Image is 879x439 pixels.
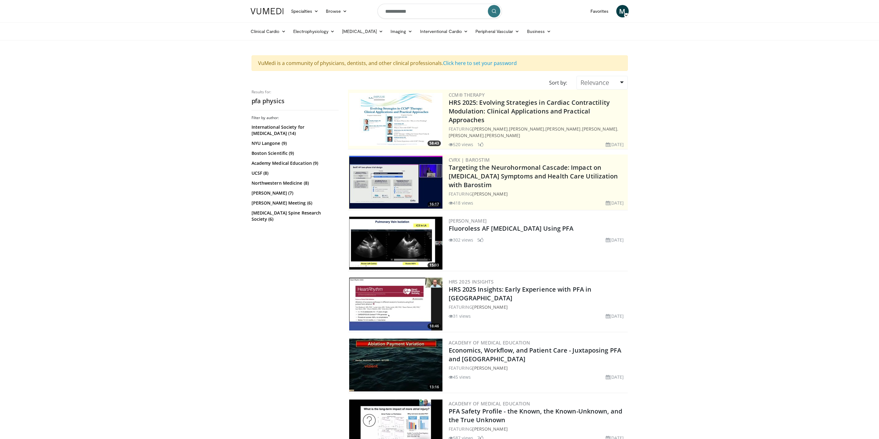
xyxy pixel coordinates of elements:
[428,262,441,268] span: 15:03
[449,126,627,139] div: FEATURING , , , , ,
[349,93,442,146] a: 58:43
[387,25,416,38] a: Imaging
[606,237,624,243] li: [DATE]
[606,313,624,319] li: [DATE]
[349,339,442,391] a: 13:16
[449,224,574,233] a: Fluoroless AF [MEDICAL_DATA] Using PFA
[606,200,624,206] li: [DATE]
[247,25,289,38] a: Clinical Cardio
[616,5,629,17] a: M
[606,141,624,148] li: [DATE]
[472,191,507,197] a: [PERSON_NAME]
[587,5,613,17] a: Favorites
[428,141,441,146] span: 58:43
[428,323,441,329] span: 18:46
[252,170,337,176] a: UCSF (8)
[477,237,483,243] li: 5
[544,76,572,90] div: Sort by:
[485,132,520,138] a: [PERSON_NAME]
[472,25,523,38] a: Peripheral Vascular
[509,126,544,132] a: [PERSON_NAME]
[289,25,338,38] a: Electrophysiology
[252,55,628,71] div: VuMedi is a community of physicians, dentists, and other clinical professionals.
[581,78,609,87] span: Relevance
[449,407,622,424] a: PFA Safety Profile - the Known, the Known-Unknown, and the True Unknown
[606,374,624,380] li: [DATE]
[449,365,627,371] div: FEATURING
[576,76,627,90] a: Relevance
[449,237,474,243] li: 302 views
[416,25,472,38] a: Interventional Cardio
[449,374,471,380] li: 45 views
[252,90,339,95] p: Results for:
[449,346,622,363] a: Economics, Workflow, and Patient Care - Juxtaposing PFA and [GEOGRAPHIC_DATA]
[472,126,507,132] a: [PERSON_NAME]
[449,285,592,302] a: HRS 2025 Insights: Early Experience with PFA in [GEOGRAPHIC_DATA]
[252,160,337,166] a: Academy Medical Education (9)
[349,156,442,209] a: 16:17
[349,339,442,391] img: 06b0bd5e-c325-46e8-8b84-db752d2f6212.300x170_q85_crop-smart_upscale.jpg
[252,190,337,196] a: [PERSON_NAME] (7)
[349,156,442,209] img: f3314642-f119-4bcb-83d2-db4b1a91d31e.300x170_q85_crop-smart_upscale.jpg
[252,200,337,206] a: [PERSON_NAME] Meeting (6)
[377,4,502,19] input: Search topics, interventions
[252,124,337,136] a: International Society for [MEDICAL_DATA] (14)
[523,25,555,38] a: Business
[349,217,442,270] img: cd0e6fc8-de97-432c-a3f8-4e1155a9714b.300x170_q85_crop-smart_upscale.jpg
[252,150,337,156] a: Boston Scientific (9)
[252,140,337,146] a: NYU Langone (9)
[287,5,322,17] a: Specialties
[472,365,507,371] a: [PERSON_NAME]
[338,25,387,38] a: [MEDICAL_DATA]
[449,157,490,163] a: CVRx | Barostim
[449,400,530,407] a: Academy of Medical Education
[449,340,530,346] a: Academy of Medical Education
[449,98,610,124] a: HRS 2025: Evolving Strategies in Cardiac Contractility Modulation: Clinical Applications and Prac...
[449,279,494,285] a: HRS 2025 Insights
[449,92,485,98] a: CCM® Therapy
[449,304,627,310] div: FEATURING
[322,5,351,17] a: Browse
[582,126,617,132] a: [PERSON_NAME]
[349,93,442,146] img: 3f694bbe-f46e-4e2a-ab7b-fff0935bbb6c.300x170_q85_crop-smart_upscale.jpg
[449,218,487,224] a: [PERSON_NAME]
[472,304,507,310] a: [PERSON_NAME]
[251,8,284,14] img: VuMedi Logo
[252,210,337,222] a: [MEDICAL_DATA] Spine Research Society (6)
[449,141,474,148] li: 520 views
[428,384,441,390] span: 13:16
[545,126,581,132] a: [PERSON_NAME]
[449,163,618,189] a: Targeting the Neurohormonal Cascade: Impact on [MEDICAL_DATA] Symptoms and Health Care Utilizatio...
[428,201,441,207] span: 16:17
[443,60,517,67] a: Click here to set your password
[252,180,337,186] a: Northwestern Medicine (8)
[472,426,507,432] a: [PERSON_NAME]
[349,278,442,330] img: c6dc071b-97fe-4075-93b1-dcba4778922c.300x170_q85_crop-smart_upscale.jpg
[449,313,471,319] li: 31 views
[449,191,627,197] div: FEATURING
[449,132,484,138] a: [PERSON_NAME]
[252,115,339,120] h3: Filter by author:
[349,217,442,270] a: 15:03
[252,97,339,105] h2: pfa physics
[449,426,627,432] div: FEATURING
[477,141,483,148] li: 1
[449,200,474,206] li: 418 views
[349,278,442,330] a: 18:46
